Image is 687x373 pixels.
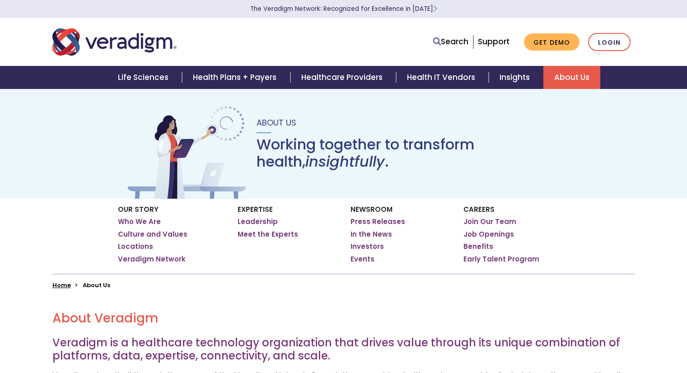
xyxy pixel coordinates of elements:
span: About Us [257,117,296,128]
h1: Working together to transform health, . [257,136,562,171]
a: Health IT Vendors [396,66,489,89]
a: Locations [118,242,153,251]
a: Investors [351,242,384,251]
a: Events [351,255,374,264]
a: The Veradigm Network: Recognized for Excellence in [DATE]Learn More [250,5,437,13]
a: Life Sciences [107,66,182,89]
a: Search [433,36,468,48]
a: Support [478,36,509,47]
h2: About Veradigm [52,311,635,326]
a: Press Releases [351,217,405,226]
em: insightfully [305,151,385,172]
a: Health Plans + Payers [182,66,290,89]
a: Culture and Values [118,230,187,239]
span: Learn More [433,5,437,13]
a: Login [588,33,631,51]
a: Home [52,281,71,289]
a: Get Demo [524,33,580,51]
a: Meet the Experts [238,230,298,239]
h3: Veradigm is a healthcare technology organization that drives value through its unique combination... [52,336,635,363]
a: Join Our Team [463,217,516,226]
a: Leadership [238,217,278,226]
a: About Us [543,66,600,89]
a: Veradigm Network [118,255,186,264]
a: Insights [489,66,543,89]
a: Healthcare Providers [290,66,396,89]
a: In the News [351,230,392,239]
a: Early Talent Program [463,255,539,264]
img: Veradigm logo [52,27,177,57]
a: Job Openings [463,230,514,239]
a: Who We Are [118,217,161,226]
a: Benefits [463,242,493,251]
